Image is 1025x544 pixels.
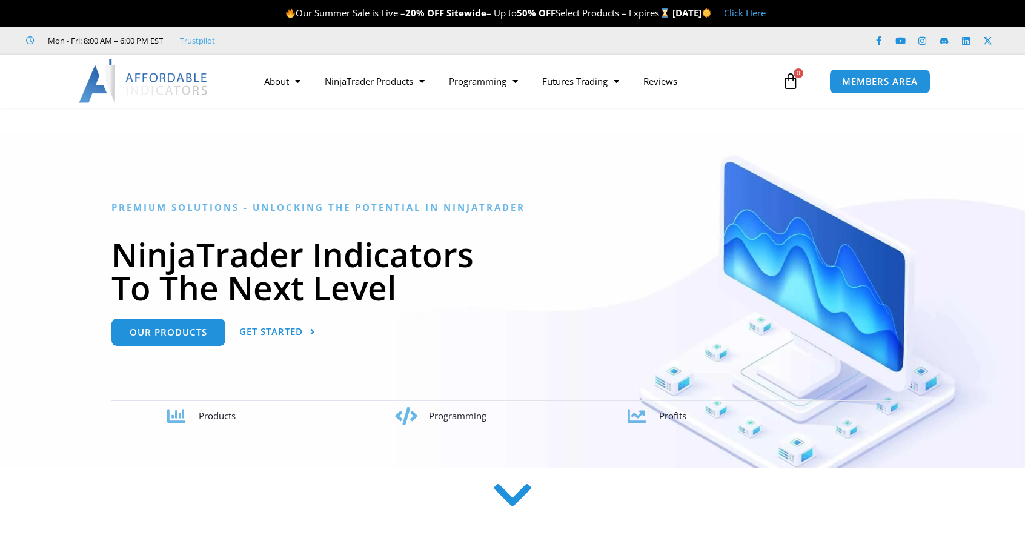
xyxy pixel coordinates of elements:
a: Futures Trading [530,67,631,95]
img: 🔥 [286,8,295,18]
nav: Menu [252,67,779,95]
span: Mon - Fri: 8:00 AM – 6:00 PM EST [45,33,163,48]
img: LogoAI | Affordable Indicators – NinjaTrader [79,59,209,103]
h1: NinjaTrader Indicators To The Next Level [111,237,914,304]
span: MEMBERS AREA [842,77,918,86]
h6: Premium Solutions - Unlocking the Potential in NinjaTrader [111,202,914,213]
strong: 20% OFF [405,7,444,19]
span: Profits [659,410,686,422]
a: Get Started [239,319,316,346]
img: ⌛ [660,8,669,18]
img: 🌞 [702,8,711,18]
a: MEMBERS AREA [829,69,930,94]
a: Our Products [111,319,225,346]
strong: 50% OFF [517,7,556,19]
span: Programming [429,410,486,422]
strong: [DATE] [672,7,712,19]
a: 0 [764,64,817,99]
a: Trustpilot [180,33,215,48]
a: NinjaTrader Products [313,67,437,95]
strong: Sitewide [446,7,486,19]
a: Programming [437,67,530,95]
span: Our Products [130,328,207,337]
span: Products [199,410,236,422]
a: Click Here [724,7,766,19]
span: 0 [794,68,803,78]
span: Our Summer Sale is Live – – Up to Select Products – Expires [285,7,672,19]
a: About [252,67,313,95]
a: Reviews [631,67,689,95]
span: Get Started [239,327,303,336]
